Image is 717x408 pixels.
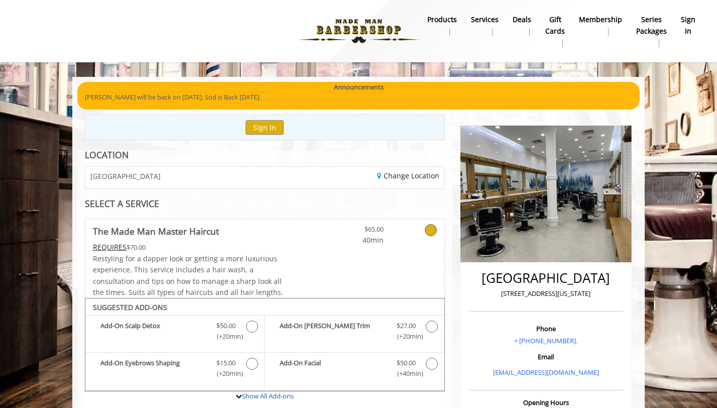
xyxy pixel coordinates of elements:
button: Sign In [246,120,284,135]
a: Change Location [377,171,439,180]
label: Add-On Facial [270,358,439,381]
a: Series packagesSeries packages [629,13,674,50]
a: MembershipMembership [572,13,629,39]
span: (+20min ) [211,368,241,379]
div: The Made Man Master Haircut Add-onS [85,298,445,391]
b: sign in [681,14,695,37]
b: The Made Man Master Haircut [93,224,219,238]
p: [STREET_ADDRESS][US_STATE] [471,288,621,299]
a: Gift cardsgift cards [538,13,572,50]
label: Add-On Beard Trim [270,321,439,344]
h3: Email [471,353,621,360]
b: Series packages [636,14,667,37]
a: ServicesServices [464,13,506,39]
p: [PERSON_NAME] will be back on [DATE]. Sod is Back [DATE]. [85,92,632,103]
span: [GEOGRAPHIC_DATA] [90,172,161,180]
span: (+40min ) [391,368,421,379]
label: Add-On Scalp Detox [90,321,259,344]
span: $50.00 [216,321,235,331]
b: Announcements [334,82,384,92]
span: $15.00 [216,358,235,368]
span: (+20min ) [211,331,241,342]
b: LOCATION [85,149,129,161]
b: Services [471,14,499,25]
a: $65.00 [324,219,384,246]
label: Add-On Eyebrows Shaping [90,358,259,381]
span: This service needs some Advance to be paid before we block your appointment [93,242,127,252]
a: DealsDeals [506,13,538,39]
a: + [PHONE_NUMBER]. [514,336,577,345]
b: Add-On Scalp Detox [100,321,206,342]
h2: [GEOGRAPHIC_DATA] [471,271,621,285]
div: $70.00 [93,242,295,253]
b: Add-On Facial [280,358,386,379]
b: gift cards [545,14,565,37]
a: Productsproducts [420,13,464,39]
b: Membership [579,14,622,25]
span: Restyling for a dapper look or getting a more luxurious experience. This service includes a hair ... [93,254,283,297]
a: sign insign in [674,13,702,39]
span: 40min [324,235,384,246]
b: products [427,14,457,25]
b: Add-On [PERSON_NAME] Trim [280,321,386,342]
b: Add-On Eyebrows Shaping [100,358,206,379]
span: (+20min ) [391,331,421,342]
h3: Opening Hours [469,399,623,406]
div: SELECT A SERVICE [85,199,445,209]
span: $27.00 [397,321,416,331]
a: Show All Add-ons [242,391,294,400]
span: $50.00 [397,358,416,368]
img: Made Man Barbershop logo [290,4,428,59]
b: Deals [513,14,531,25]
a: [EMAIL_ADDRESS][DOMAIN_NAME] [493,368,599,377]
b: SUGGESTED ADD-ONS [93,302,167,312]
h3: Phone [471,325,621,332]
